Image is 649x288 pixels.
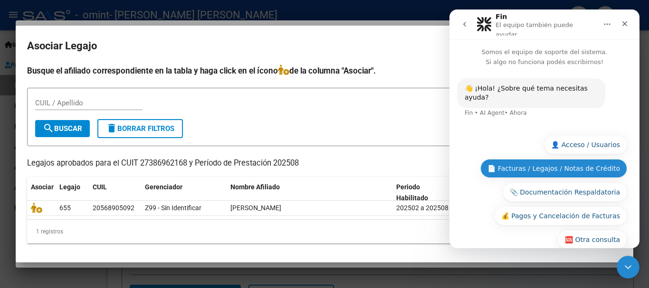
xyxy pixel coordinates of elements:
[27,177,56,208] datatable-header-cell: Asociar
[27,158,622,169] p: Legajos aprobados para el CUIT 27386962168 y Período de Prestación 202508
[56,177,89,208] datatable-header-cell: Legajo
[617,256,639,279] iframe: Intercom live chat
[145,183,182,191] span: Gerenciador
[59,183,80,191] span: Legajo
[392,177,457,208] datatable-header-cell: Periodo Habilitado
[106,122,117,134] mat-icon: delete
[59,204,71,212] span: 655
[396,203,453,214] div: 202502 a 202508
[396,183,428,202] span: Periodo Habilitado
[93,203,134,214] div: 20568905092
[27,65,622,77] h4: Busque el afiliado correspondiente en la tabla y haga click en el ícono de la columna "Asociar".
[449,9,639,248] iframe: Intercom live chat
[145,204,201,212] span: Z99 - Sin Identificar
[230,204,281,212] span: URCOLA SAGGESE VALENTIN
[141,177,227,208] datatable-header-cell: Gerenciador
[31,183,54,191] span: Asociar
[27,37,622,55] h2: Asociar Legajo
[230,183,280,191] span: Nombre Afiliado
[35,120,90,137] button: Buscar
[108,221,178,240] button: 🆘 Otra consulta
[27,220,622,243] div: 1 registros
[106,124,174,133] span: Borrar Filtros
[43,122,54,134] mat-icon: search
[89,177,141,208] datatable-header-cell: CUIL
[227,177,392,208] datatable-header-cell: Nombre Afiliado
[97,119,183,138] button: Borrar Filtros
[43,124,82,133] span: Buscar
[93,183,107,191] span: CUIL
